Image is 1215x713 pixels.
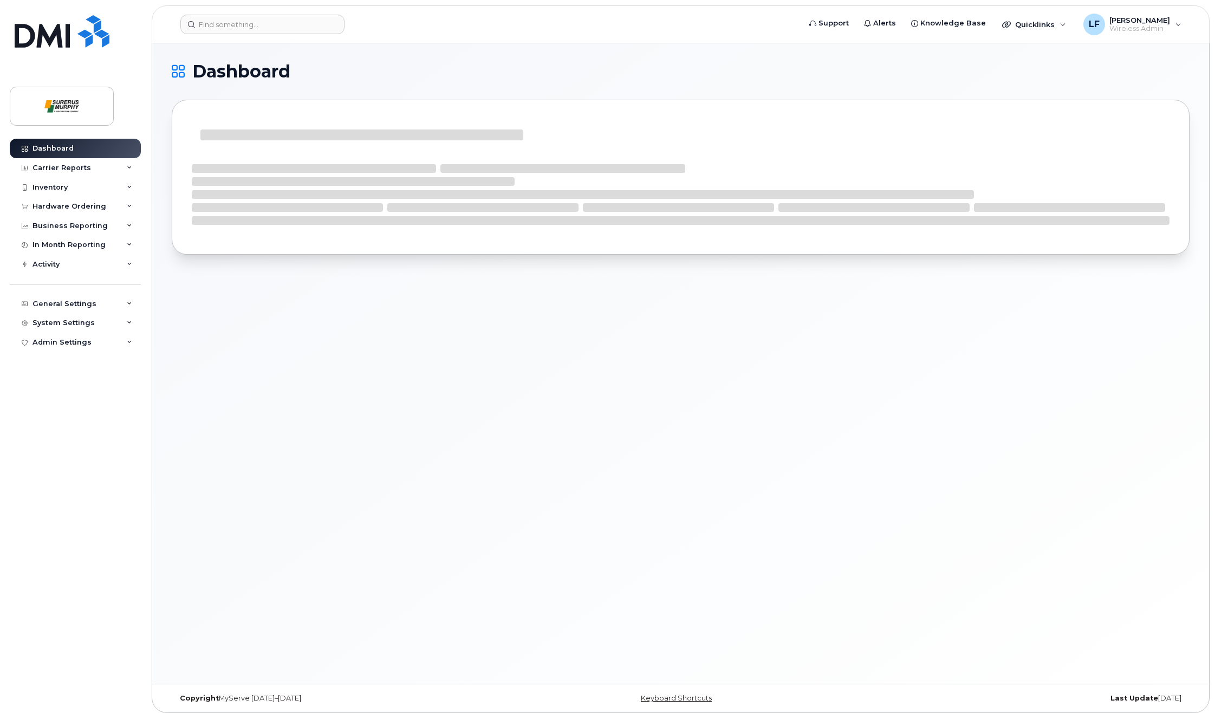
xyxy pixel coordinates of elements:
div: MyServe [DATE]–[DATE] [172,694,511,703]
div: [DATE] [850,694,1190,703]
strong: Last Update [1110,694,1158,702]
a: Keyboard Shortcuts [641,694,712,702]
strong: Copyright [180,694,219,702]
span: Dashboard [192,63,290,80]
